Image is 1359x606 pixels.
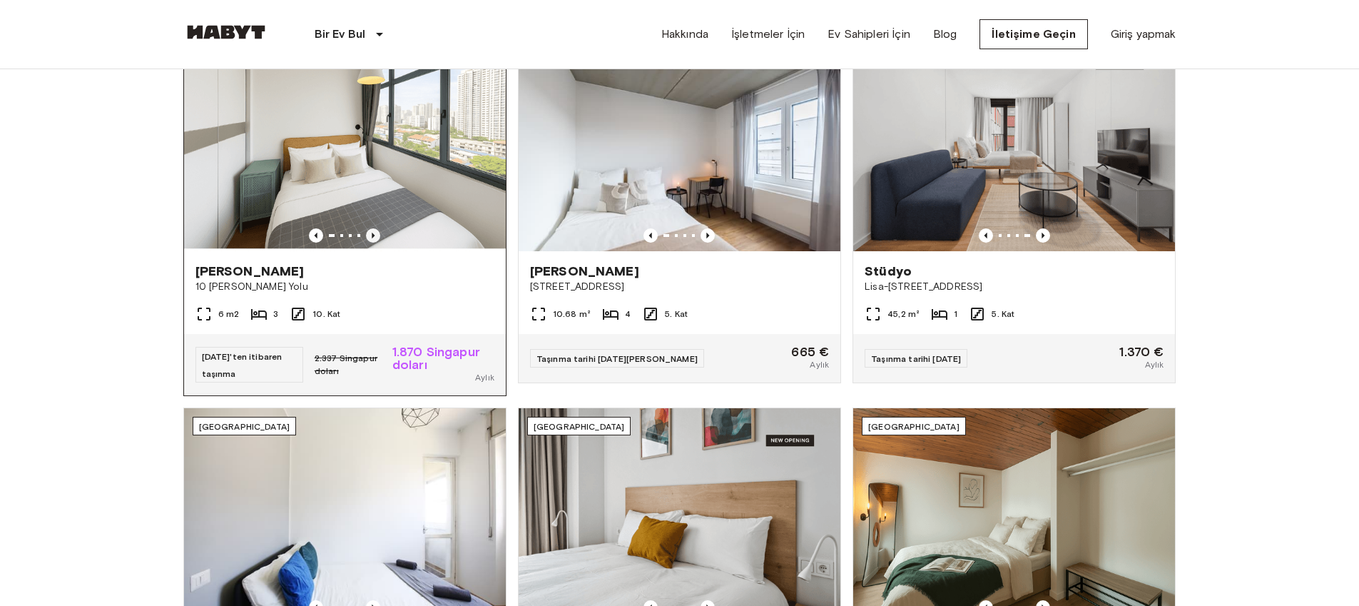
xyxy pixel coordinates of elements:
font: 10. Kat [312,308,340,319]
font: İşletmeler İçin [731,27,805,41]
a: DE-04-037-026-03Q ünitesinin pazarlama resmiÖnceki görüntüÖnceki görüntü[GEOGRAPHIC_DATA][PERSON_... [518,36,841,383]
button: Önceki görüntü [979,228,993,243]
font: 1.870 Singapur doları [392,344,480,373]
font: 1 [954,308,957,319]
font: 3 [273,308,278,319]
img: Habyt [183,25,269,39]
button: Önceki görüntü [309,228,323,243]
font: [GEOGRAPHIC_DATA] [868,421,960,432]
button: Önceki görüntü [1036,228,1050,243]
a: Blog [933,26,957,43]
font: [GEOGRAPHIC_DATA] [199,421,290,432]
font: [STREET_ADDRESS] [530,281,624,293]
font: Hakkında [661,27,708,41]
font: 665 € [791,344,829,360]
font: 5. Kat [665,308,688,319]
font: Aylık [475,372,494,383]
font: Lisa-[STREET_ADDRESS] [865,281,982,293]
font: m² [908,308,920,319]
font: Aylık [810,359,829,370]
font: 1.370 € [1119,344,1164,360]
font: [GEOGRAPHIC_DATA] [534,421,625,432]
font: Aylık [1145,359,1164,370]
img: DE-01-489-503-001 ünitesinin pazarlama resmi [853,36,1175,251]
font: 2.337 Singapur doları [315,353,377,376]
a: Ev Sahipleri İçin [828,26,910,43]
font: 10 [PERSON_NAME] Yolu [195,281,308,293]
a: Önceki görüntüÖnceki görüntü[GEOGRAPHIC_DATA]StüdyoLisa-[STREET_ADDRESS]45,2 m²15. KatTaşınma tar... [852,36,1176,383]
font: [PERSON_NAME] [530,263,639,279]
a: İletişime Geçin [979,19,1087,49]
button: Önceki görüntü [701,228,715,243]
img: DE-04-037-026-03Q ünitesinin pazarlama resmi [519,36,840,251]
font: Ev Sahipleri İçin [828,27,910,41]
font: Blog [933,27,957,41]
font: Giriş yapmak [1111,27,1176,41]
font: 10.68 [553,308,577,319]
button: Önceki görüntü [643,228,658,243]
font: 6 [218,308,224,319]
button: Önceki görüntü [366,228,380,243]
a: SG-01-116-001-02 ünitesinin pazarlama resmiÖnceki görüntüÖnceki görüntü[GEOGRAPHIC_DATA][PERSON_N... [183,36,507,396]
font: 45,2 [887,308,906,319]
font: İletişime Geçin [992,27,1075,41]
font: Taşınma tarihi [DATE][PERSON_NAME] [536,353,698,364]
font: m² [579,308,591,319]
a: Giriş yapmak [1111,26,1176,43]
font: [PERSON_NAME] [195,263,305,279]
font: 5. Kat [992,308,1014,319]
font: 4 [625,308,631,319]
img: SG-01-116-001-02 ünitesinin pazarlama resmi [184,36,506,251]
font: m2 [226,308,239,319]
font: Stüdyo [865,263,912,279]
font: Bir Ev Bul [315,27,366,41]
font: [DATE]'ten itibaren taşınma [202,351,283,379]
a: İşletmeler İçin [731,26,805,43]
font: Taşınma tarihi [DATE] [871,353,961,364]
a: Hakkında [661,26,708,43]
